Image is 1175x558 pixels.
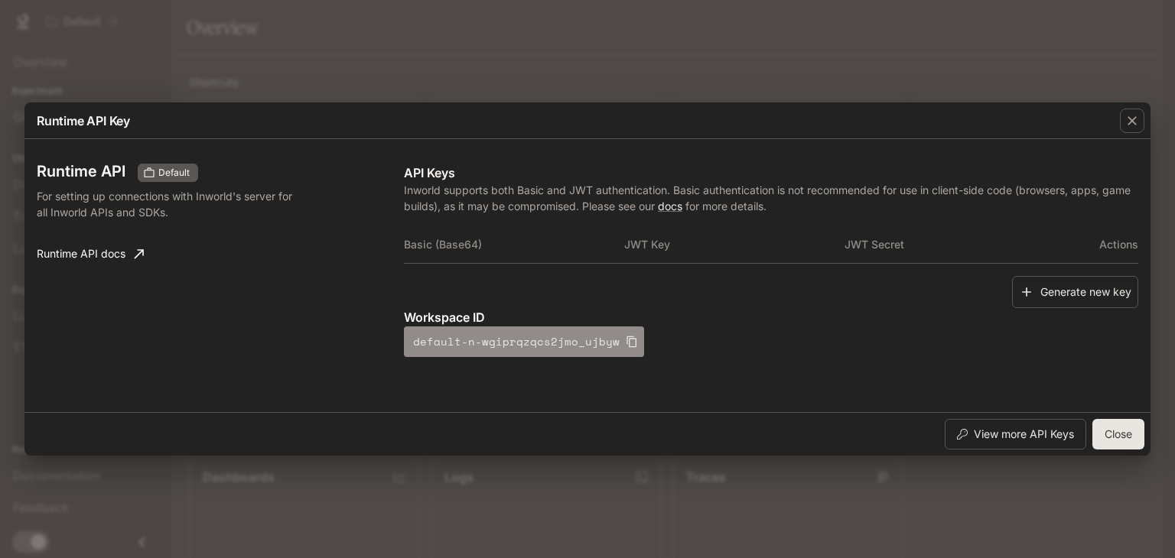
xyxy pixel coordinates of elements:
[945,419,1086,449] button: View more API Keys
[845,226,1065,263] th: JWT Secret
[1065,226,1138,263] th: Actions
[37,164,125,179] h3: Runtime API
[1012,276,1138,309] button: Generate new key
[404,308,1138,326] p: Workspace ID
[37,112,130,130] p: Runtime API Key
[658,200,682,212] a: docs
[1092,419,1144,449] button: Close
[624,226,845,263] th: JWT Key
[404,326,644,357] button: default-n-wgiprqzqcs2jmo_ujbyw
[138,164,198,182] div: These keys will apply to your current workspace only
[404,182,1138,214] p: Inworld supports both Basic and JWT authentication. Basic authentication is not recommended for u...
[404,226,624,263] th: Basic (Base64)
[31,238,150,269] a: Runtime API docs
[37,188,303,220] p: For setting up connections with Inworld's server for all Inworld APIs and SDKs.
[404,164,1138,182] p: API Keys
[152,166,196,180] span: Default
